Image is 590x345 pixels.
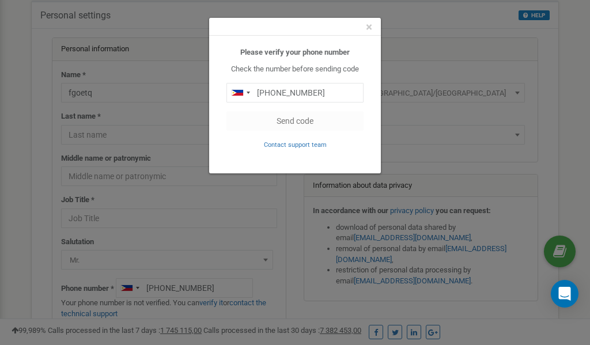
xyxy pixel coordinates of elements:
[264,140,327,149] a: Contact support team
[264,141,327,149] small: Contact support team
[366,20,372,34] span: ×
[227,84,254,102] div: Telephone country code
[226,83,364,103] input: 0905 123 4567
[366,21,372,33] button: Close
[551,280,578,308] div: Open Intercom Messenger
[226,64,364,75] p: Check the number before sending code
[240,48,350,56] b: Please verify your phone number
[226,111,364,131] button: Send code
